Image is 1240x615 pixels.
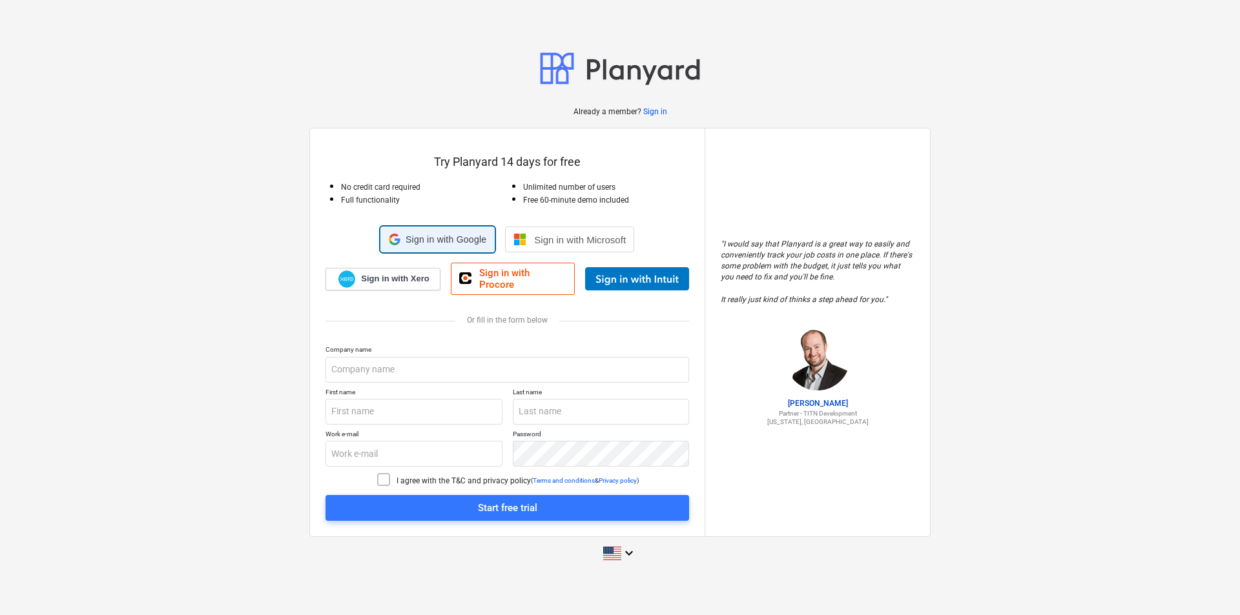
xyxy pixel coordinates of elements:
[523,195,690,206] p: Free 60-minute demo included
[325,357,689,383] input: Company name
[341,195,508,206] p: Full functionality
[341,182,508,193] p: No credit card required
[338,270,355,288] img: Xero logo
[361,273,429,285] span: Sign in with Xero
[573,106,643,117] p: Already a member?
[531,476,639,485] p: ( & )
[325,388,502,399] p: First name
[325,441,502,467] input: Work e-mail
[406,234,486,245] span: Sign in with Google
[325,316,689,325] div: Or fill in the form below
[325,495,689,521] button: Start free trial
[533,477,595,484] a: Terms and conditions
[479,267,566,290] span: Sign in with Procore
[325,345,689,356] p: Company name
[380,227,495,252] div: Sign in with Google
[513,430,690,441] p: Password
[325,268,440,290] a: Sign in with Xero
[325,154,689,170] p: Try Planyard 14 days for free
[721,398,914,409] p: [PERSON_NAME]
[643,106,667,117] a: Sign in
[721,409,914,418] p: Partner - TITN Development
[478,499,537,516] div: Start free trial
[523,182,690,193] p: Unlimited number of users
[513,388,690,399] p: Last name
[785,326,850,390] img: Jordan Cohen
[451,263,575,295] a: Sign in with Procore
[397,476,531,487] p: I agree with the T&C and privacy policy
[513,233,526,246] img: Microsoft logo
[599,477,637,484] a: Privacy policy
[721,418,914,426] p: [US_STATE], [GEOGRAPHIC_DATA]
[513,399,690,425] input: Last name
[325,399,502,425] input: First name
[621,545,637,561] i: keyboard_arrow_down
[534,234,626,245] span: Sign in with Microsoft
[721,239,914,305] p: " I would say that Planyard is a great way to easily and conveniently track your job costs in one...
[325,430,502,441] p: Work e-mail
